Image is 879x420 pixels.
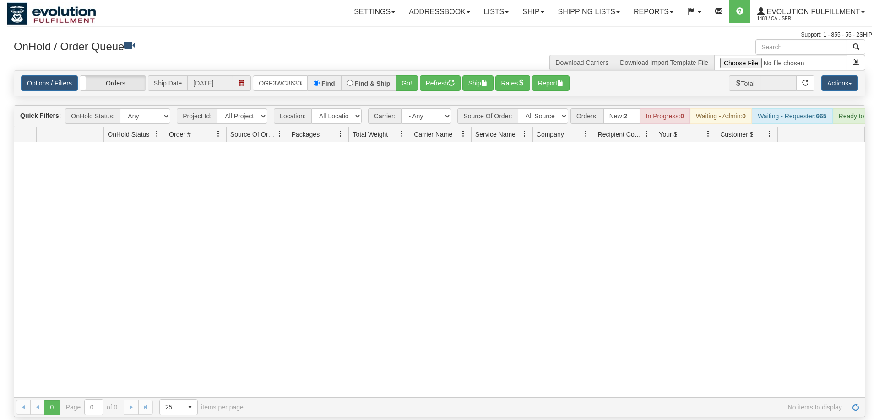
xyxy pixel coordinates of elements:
[742,112,746,120] strong: 0
[368,108,401,124] span: Carrier:
[462,75,494,91] button: Ship
[620,59,708,66] a: Download Import Template File
[690,108,752,124] div: Waiting - Admin:
[274,108,311,124] span: Location:
[292,130,320,139] span: Packages
[333,126,348,142] a: Packages filter column settings
[14,39,433,53] h3: OnHold / Order Queue
[253,75,308,91] input: Order #
[532,75,570,91] button: Report
[414,130,452,139] span: Carrier Name
[847,39,865,55] button: Search
[80,76,146,90] label: Orders
[537,130,564,139] span: Company
[159,399,244,415] span: items per page
[624,112,628,120] strong: 2
[183,400,197,415] span: select
[551,0,627,23] a: Shipping lists
[515,0,551,23] a: Ship
[475,130,515,139] span: Service Name
[598,130,644,139] span: Recipient Country
[821,75,858,91] button: Actions
[720,130,753,139] span: Customer $
[495,75,531,91] button: Rates
[211,126,226,142] a: Order # filter column settings
[755,39,847,55] input: Search
[639,126,655,142] a: Recipient Country filter column settings
[230,130,276,139] span: Source Of Order
[159,399,198,415] span: Page sizes drop down
[66,399,118,415] span: Page of 0
[20,111,61,120] label: Quick Filters:
[14,106,865,127] div: grid toolbar
[659,130,677,139] span: Your $
[570,108,603,124] span: Orders:
[420,75,461,91] button: Refresh
[177,108,217,124] span: Project Id:
[256,404,842,411] span: No items to display
[149,126,165,142] a: OnHold Status filter column settings
[765,8,860,16] span: Evolution Fulfillment
[640,108,690,124] div: In Progress:
[517,126,532,142] a: Service Name filter column settings
[555,59,608,66] a: Download Carriers
[44,400,59,415] span: Page 0
[321,80,335,87] label: Find
[355,80,391,87] label: Find & Ship
[603,108,640,124] div: New:
[169,130,190,139] span: Order #
[848,400,863,415] a: Refresh
[402,0,477,23] a: Addressbook
[700,126,716,142] a: Your $ filter column settings
[353,130,388,139] span: Total Weight
[578,126,594,142] a: Company filter column settings
[65,108,120,124] span: OnHold Status:
[396,75,418,91] button: Go!
[165,403,177,412] span: 25
[108,130,149,139] span: OnHold Status
[394,126,410,142] a: Total Weight filter column settings
[457,108,518,124] span: Source Of Order:
[148,75,187,91] span: Ship Date
[762,126,777,142] a: Customer $ filter column settings
[714,55,847,70] input: Import
[729,75,760,91] span: Total
[272,126,288,142] a: Source Of Order filter column settings
[7,2,96,25] img: logo1488.jpg
[757,14,826,23] span: 1488 / CA User
[21,75,78,91] a: Options / Filters
[347,0,402,23] a: Settings
[477,0,515,23] a: Lists
[456,126,471,142] a: Carrier Name filter column settings
[680,112,684,120] strong: 0
[752,108,832,124] div: Waiting - Requester:
[627,0,680,23] a: Reports
[750,0,872,23] a: Evolution Fulfillment 1488 / CA User
[816,112,826,120] strong: 665
[7,31,872,39] div: Support: 1 - 855 - 55 - 2SHIP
